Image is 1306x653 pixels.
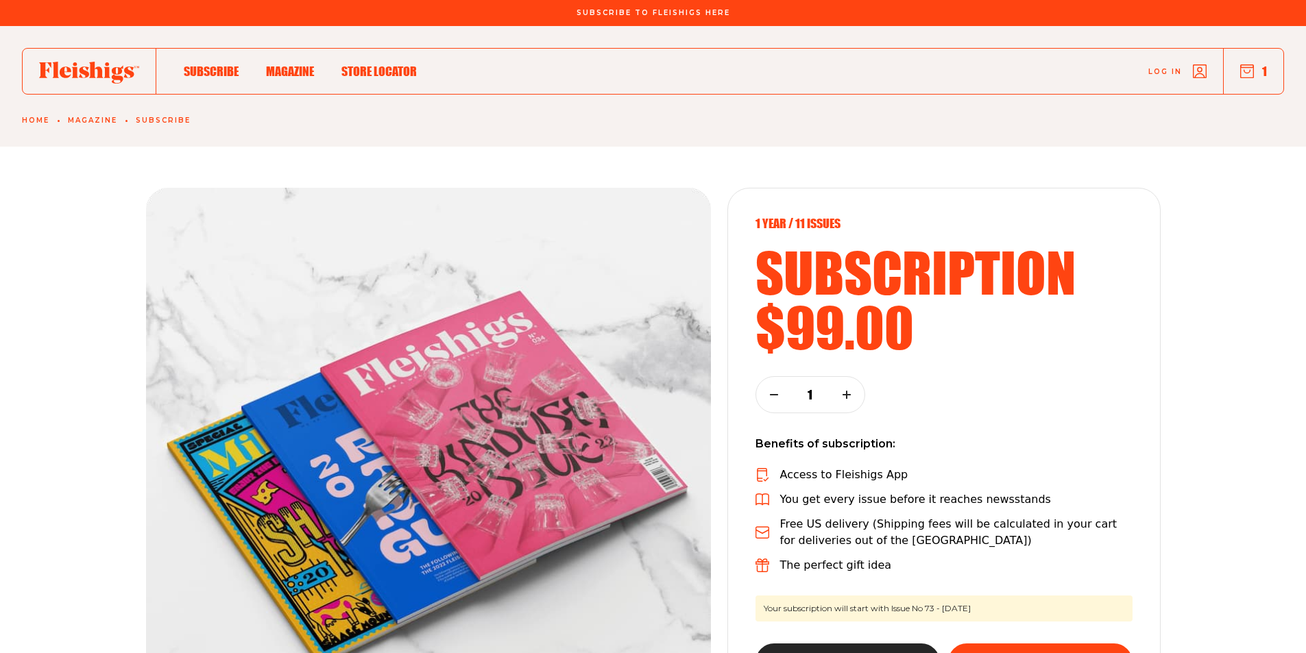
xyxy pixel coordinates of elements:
[780,467,908,483] p: Access to Fleishigs App
[780,491,1051,508] p: You get every issue before it reaches newsstands
[1240,64,1267,79] button: 1
[136,116,191,125] a: Subscribe
[755,245,1133,299] h2: subscription
[801,387,819,402] p: 1
[755,595,1133,621] span: Your subscription will start with Issue No 73 - [DATE]
[22,116,49,125] a: Home
[577,9,730,17] span: Subscribe To Fleishigs Here
[755,435,1133,453] p: Benefits of subscription:
[341,62,417,80] a: Store locator
[755,299,1133,354] h2: $99.00
[341,64,417,79] span: Store locator
[780,557,892,574] p: The perfect gift idea
[755,216,1133,231] p: 1 year / 11 Issues
[1148,64,1207,78] a: Log in
[184,64,239,79] span: Subscribe
[266,64,314,79] span: Magazine
[184,62,239,80] a: Subscribe
[574,9,733,16] a: Subscribe To Fleishigs Here
[780,516,1133,549] p: Free US delivery (Shipping fees will be calculated in your cart for deliveries out of the [GEOGRA...
[1148,66,1182,77] span: Log in
[266,62,314,80] a: Magazine
[68,116,117,125] a: Magazine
